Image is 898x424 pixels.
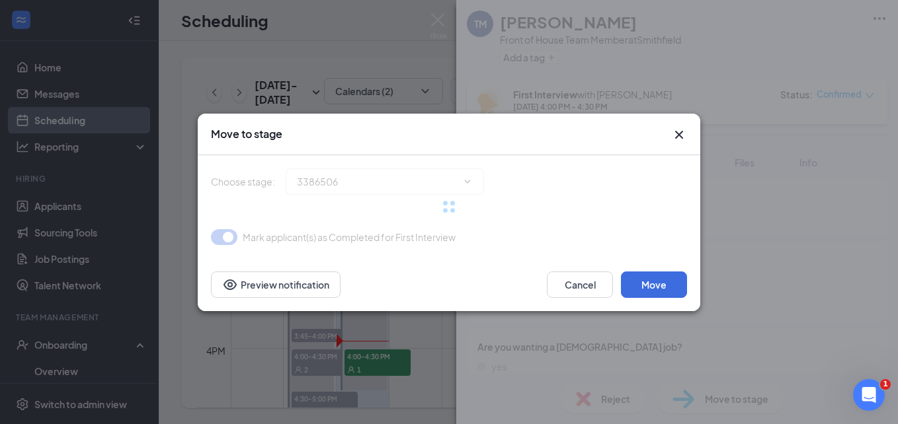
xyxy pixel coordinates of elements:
[211,127,282,141] h3: Move to stage
[621,271,687,298] button: Move
[671,127,687,143] button: Close
[222,277,238,293] svg: Eye
[547,271,613,298] button: Cancel
[211,271,341,298] button: Preview notificationEye
[880,379,891,390] span: 1
[853,379,885,411] iframe: Intercom live chat
[671,127,687,143] svg: Cross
